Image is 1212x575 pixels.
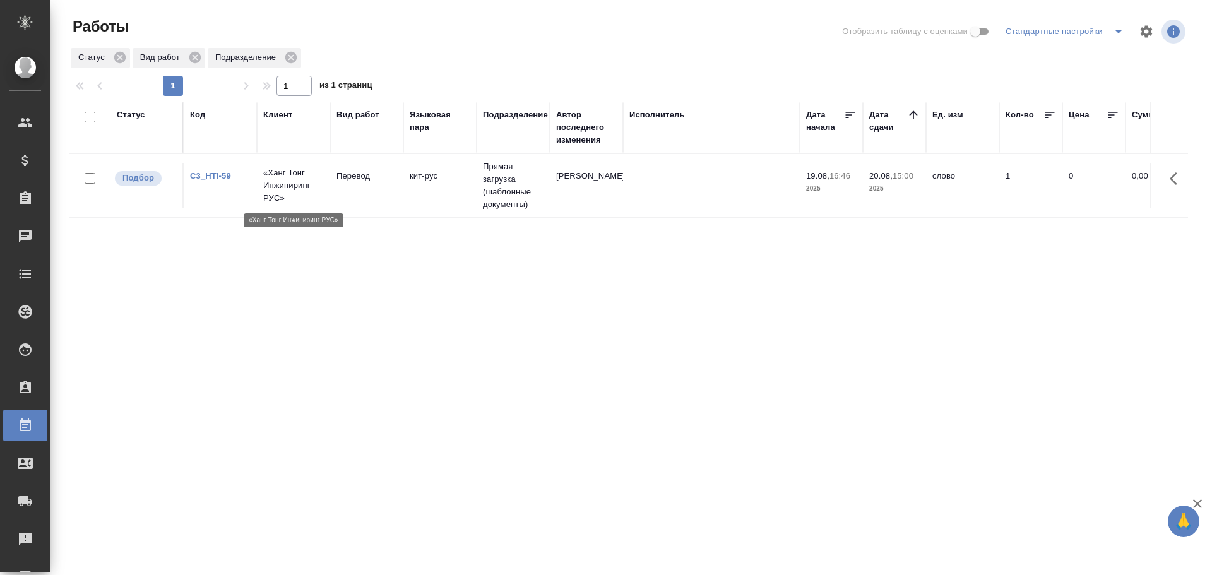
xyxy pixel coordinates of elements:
span: Отобразить таблицу с оценками [842,25,968,38]
p: 16:46 [829,171,850,181]
td: [PERSON_NAME] [550,163,623,208]
div: Вид работ [133,48,205,68]
div: Можно подбирать исполнителей [114,170,176,187]
p: 20.08, [869,171,893,181]
span: Настроить таблицу [1131,16,1161,47]
div: Статус [71,48,130,68]
div: split button [1002,21,1131,42]
td: 1 [999,163,1062,208]
div: Сумма [1132,109,1159,121]
div: Языковая пара [410,109,470,134]
a: C3_HTI-59 [190,171,231,181]
p: Подразделение [215,51,280,64]
div: Кол-во [1006,109,1034,121]
td: слово [926,163,999,208]
span: Работы [69,16,129,37]
div: Цена [1069,109,1090,121]
td: 0 [1062,163,1126,208]
span: Посмотреть информацию [1161,20,1188,44]
p: Подбор [122,172,154,184]
div: Подразделение [483,109,548,121]
p: 2025 [806,182,857,195]
div: Клиент [263,109,292,121]
button: 🙏 [1168,506,1199,537]
p: 15:00 [893,171,913,181]
div: Подразделение [208,48,301,68]
td: 0,00 ₽ [1126,163,1189,208]
p: «Ханг Тонг Инжиниринг РУС» [263,167,324,205]
p: Перевод [336,170,397,182]
span: из 1 страниц [319,78,372,96]
td: Прямая загрузка (шаблонные документы) [477,154,550,217]
div: Исполнитель [629,109,685,121]
div: Дата сдачи [869,109,907,134]
div: Статус [117,109,145,121]
p: 2025 [869,182,920,195]
p: 19.08, [806,171,829,181]
div: Код [190,109,205,121]
div: Вид работ [336,109,379,121]
p: Статус [78,51,109,64]
span: 🙏 [1173,508,1194,535]
div: Дата начала [806,109,844,134]
div: Ед. изм [932,109,963,121]
td: кит-рус [403,163,477,208]
p: Вид работ [140,51,184,64]
button: Здесь прячутся важные кнопки [1162,163,1192,194]
div: Автор последнего изменения [556,109,617,146]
